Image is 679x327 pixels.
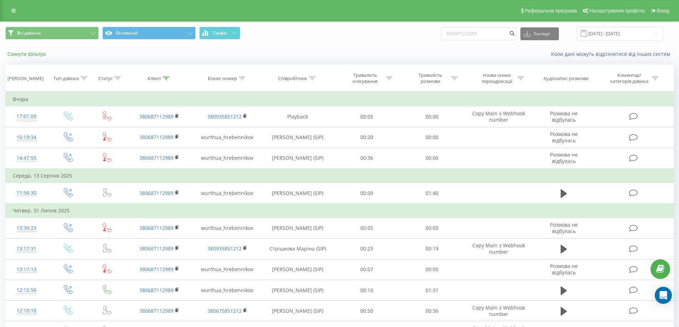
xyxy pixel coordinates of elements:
button: Скинути фільтри [5,51,50,57]
div: Open Intercom Messenger [655,287,672,304]
div: Тривалість розмови [411,72,449,84]
span: Всі дзвінки [17,30,41,36]
td: wurthua_hrebennikov [193,259,261,280]
div: Тип дзвінка [53,75,79,81]
td: wurthua_hrebennikov [193,148,261,169]
a: 380687112989 [139,134,174,141]
a: Коли дані можуть відрізнятися вiд інших систем [551,51,674,57]
div: Аудіозапис розмови [544,75,588,81]
div: 13:17:31 [13,242,40,256]
div: 14:47:55 [13,151,40,165]
td: Copy Main з Webhook number [464,106,532,127]
td: 00:36 [400,301,465,321]
td: wurthua_hrebennikov [193,280,261,301]
td: [PERSON_NAME] (SIP) [261,259,334,280]
td: [PERSON_NAME] (SIP) [261,301,334,321]
td: 00:19 [400,238,465,259]
span: Розмова не відбулась [550,131,578,144]
td: Стрішкова Маріна (SIP) [261,238,334,259]
a: 380687112989 [139,225,174,231]
td: 00:00 [400,259,465,280]
div: 16:19:34 [13,131,40,144]
td: 00:00 [400,218,465,238]
a: 380687112989 [139,287,174,294]
span: Розмова не відбулась [550,110,578,123]
div: 12:10:18 [13,304,40,318]
span: Налаштування профілю [589,8,645,14]
td: Copy Main з Webhook number [464,301,532,321]
td: wurthua_hrebennikov [193,218,261,238]
span: Графік [213,31,227,36]
td: 00:50 [334,301,400,321]
td: [PERSON_NAME] (SIP) [261,148,334,169]
td: [PERSON_NAME] (SIP) [261,127,334,148]
div: Тривалість очікування [346,72,384,84]
button: Експорт [520,27,559,40]
a: 380935851212 [207,245,242,252]
div: [PERSON_NAME] [7,75,43,81]
a: 380935851212 [207,113,242,120]
input: Пошук за номером [441,27,517,40]
td: 00:36 [334,148,400,169]
a: 380687112989 [139,266,174,273]
td: 00:23 [334,238,400,259]
a: 380687112989 [139,245,174,252]
div: 13:39:23 [13,221,40,235]
td: 01:40 [400,183,465,204]
a: 380687112989 [139,154,174,161]
button: Основний [102,27,196,39]
button: Графік [199,27,240,39]
td: 00:05 [334,218,400,238]
div: 13:17:13 [13,263,40,276]
span: Розмова не відбулась [550,151,578,164]
td: Четвер, 31 Липня 2025 [6,204,674,218]
td: [PERSON_NAME] (SIP) [261,280,334,301]
div: 17:01:09 [13,110,40,123]
div: 12:12:56 [13,283,40,297]
td: Copy Main з Webhook number [464,238,532,259]
td: 00:05 [334,106,400,127]
td: 00:09 [334,183,400,204]
td: wurthua_hrebennikov [193,127,261,148]
span: Розмова не відбулась [550,221,578,234]
td: Середа, 13 Серпня 2025 [6,169,674,183]
div: Бізнес номер [208,75,237,81]
td: Вчора [6,92,674,106]
td: 01:31 [400,280,465,301]
td: wurthua_hrebennikov [193,183,261,204]
div: Статус [98,75,113,81]
div: Співробітник [278,75,307,81]
span: Розмова не відбулась [550,263,578,276]
a: 380687112989 [139,307,174,314]
button: Всі дзвінки [5,27,99,39]
td: 00:07 [334,259,400,280]
a: 380687112989 [139,190,174,196]
td: Playback [261,106,334,127]
td: 00:00 [400,148,465,169]
td: 00:00 [400,106,465,127]
td: [PERSON_NAME] (SIP) [261,183,334,204]
span: Реферальна програма [525,8,577,14]
div: Назва схеми переадресації [478,72,516,84]
td: [PERSON_NAME] (SIP) [261,218,334,238]
td: 00:00 [400,127,465,148]
div: Клієнт [148,75,161,81]
div: Коментар/категорія дзвінка [608,72,650,84]
a: 380675851212 [207,307,242,314]
a: 380687112989 [139,113,174,120]
div: 11:56:30 [13,186,40,200]
td: 00:20 [334,127,400,148]
span: Вихід [657,8,669,14]
td: 00:10 [334,280,400,301]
